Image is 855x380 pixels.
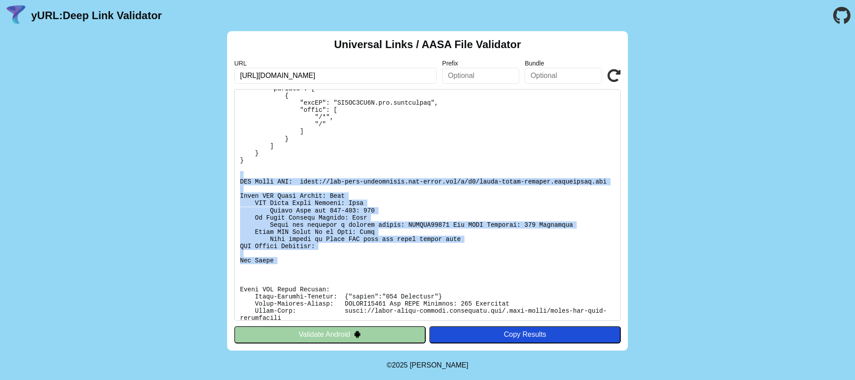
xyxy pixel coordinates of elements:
[31,9,162,22] a: yURL:Deep Link Validator
[334,38,521,51] h2: Universal Links / AASA File Validator
[410,361,468,369] a: Michael Ibragimchayev's Personal Site
[525,68,602,84] input: Optional
[234,60,437,67] label: URL
[525,60,602,67] label: Bundle
[392,361,408,369] span: 2025
[434,331,616,339] div: Copy Results
[234,89,621,321] pre: Lorem ipsu do: sitam://conse-adipi-elitsed.doeiusmodt.inc/.utla-etdol/magna-ali-enim-adminimveni ...
[354,331,361,338] img: droidIcon.svg
[234,68,437,84] input: Required
[442,68,520,84] input: Optional
[429,326,621,343] button: Copy Results
[387,351,468,380] footer: ©
[4,4,28,27] img: yURL Logo
[442,60,520,67] label: Prefix
[234,326,426,343] button: Validate Android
